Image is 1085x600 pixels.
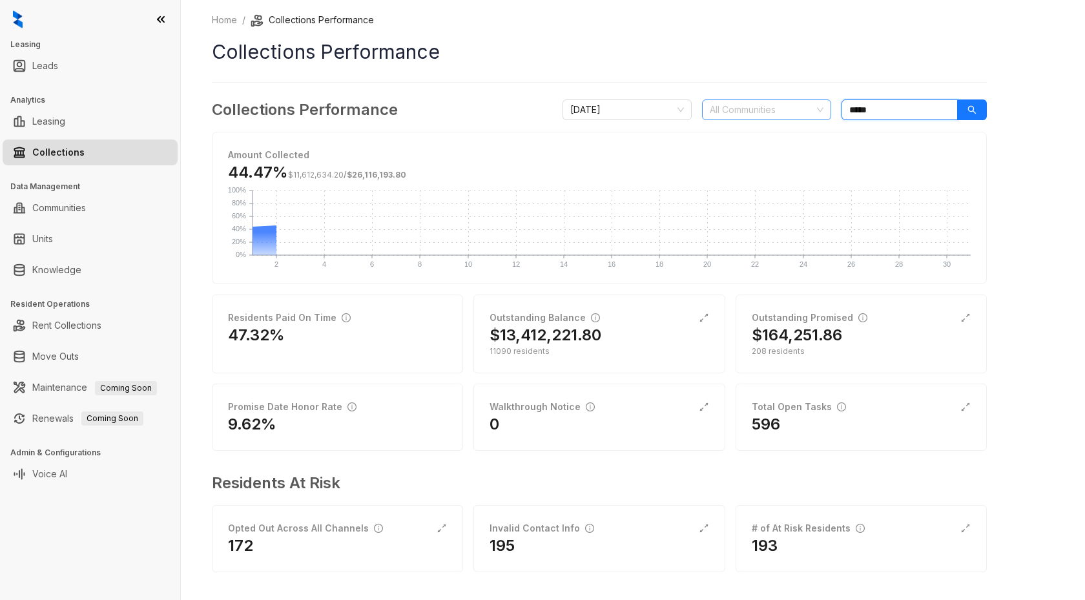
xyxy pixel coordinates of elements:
[342,313,351,322] span: info-circle
[3,53,178,79] li: Leads
[32,226,53,252] a: Units
[591,313,600,322] span: info-circle
[232,238,246,245] text: 20%
[560,260,568,268] text: 14
[228,414,276,435] h2: 9.62%
[3,461,178,487] li: Voice AI
[3,344,178,369] li: Move Outs
[32,140,85,165] a: Collections
[228,325,285,346] h2: 47.32%
[10,181,180,192] h3: Data Management
[490,521,594,535] div: Invalid Contact Info
[608,260,615,268] text: 16
[212,37,987,67] h1: Collections Performance
[13,10,23,28] img: logo
[960,523,971,533] span: expand-alt
[656,260,663,268] text: 18
[10,39,180,50] h3: Leasing
[490,414,499,435] h2: 0
[274,260,278,268] text: 2
[752,311,867,325] div: Outstanding Promised
[751,260,759,268] text: 22
[3,313,178,338] li: Rent Collections
[81,411,143,426] span: Coming Soon
[347,170,406,180] span: $26,116,193.80
[32,257,81,283] a: Knowledge
[228,149,309,160] strong: Amount Collected
[699,523,709,533] span: expand-alt
[703,260,711,268] text: 20
[895,260,903,268] text: 28
[228,535,253,556] h2: 172
[858,313,867,322] span: info-circle
[322,260,326,268] text: 4
[212,98,398,121] h3: Collections Performance
[32,53,58,79] a: Leads
[32,406,143,431] a: RenewalsComing Soon
[3,257,178,283] li: Knowledge
[374,524,383,533] span: info-circle
[232,212,246,220] text: 60%
[800,260,807,268] text: 24
[10,298,180,310] h3: Resident Operations
[370,260,374,268] text: 6
[837,402,846,411] span: info-circle
[752,521,865,535] div: # of At Risk Residents
[3,109,178,134] li: Leasing
[242,13,245,27] li: /
[752,535,778,556] h2: 193
[10,447,180,459] h3: Admin & Configurations
[232,199,246,207] text: 80%
[228,162,406,183] h3: 44.47%
[585,524,594,533] span: info-circle
[490,311,600,325] div: Outstanding Balance
[418,260,422,268] text: 8
[3,140,178,165] li: Collections
[490,400,595,414] div: Walkthrough Notice
[752,346,971,357] div: 208 residents
[228,186,246,194] text: 100%
[10,94,180,106] h3: Analytics
[232,225,246,233] text: 40%
[347,402,356,411] span: info-circle
[251,13,374,27] li: Collections Performance
[228,521,383,535] div: Opted Out Across All Channels
[943,260,951,268] text: 30
[437,523,447,533] span: expand-alt
[236,251,246,258] text: 0%
[967,105,976,114] span: search
[490,325,601,346] h2: $13,412,221.80
[3,375,178,400] li: Maintenance
[3,226,178,252] li: Units
[32,313,101,338] a: Rent Collections
[209,13,240,27] a: Home
[856,524,865,533] span: info-circle
[570,100,684,119] span: October 2025
[228,400,356,414] div: Promise Date Honor Rate
[228,311,351,325] div: Residents Paid On Time
[32,195,86,221] a: Communities
[212,471,976,495] h3: Residents At Risk
[3,195,178,221] li: Communities
[960,402,971,412] span: expand-alt
[490,535,515,556] h2: 195
[288,170,406,180] span: /
[752,414,780,435] h2: 596
[699,402,709,412] span: expand-alt
[32,461,67,487] a: Voice AI
[586,402,595,411] span: info-circle
[288,170,344,180] span: $11,612,634.20
[512,260,520,268] text: 12
[32,109,65,134] a: Leasing
[464,260,472,268] text: 10
[960,313,971,323] span: expand-alt
[752,400,846,414] div: Total Open Tasks
[490,346,708,357] div: 11090 residents
[95,381,157,395] span: Coming Soon
[847,260,855,268] text: 26
[752,325,842,346] h2: $164,251.86
[32,344,79,369] a: Move Outs
[699,313,709,323] span: expand-alt
[3,406,178,431] li: Renewals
